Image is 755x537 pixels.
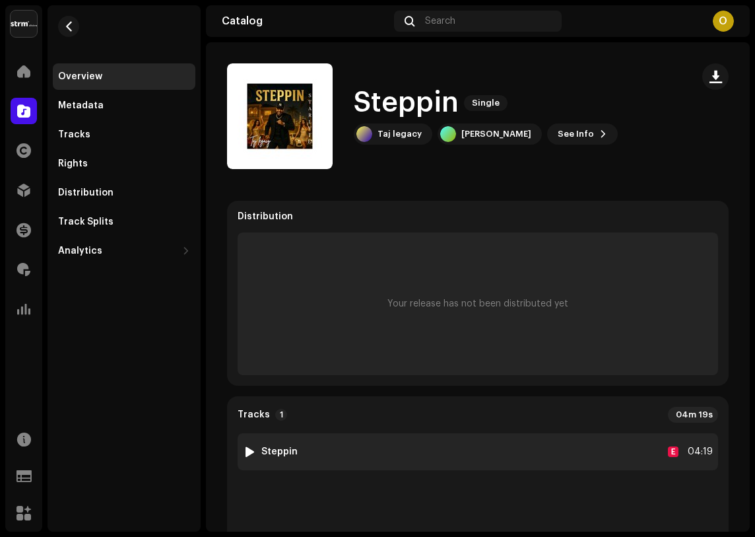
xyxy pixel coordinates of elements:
re-m-nav-item: Tracks [53,122,195,148]
div: Track Splits [58,217,114,227]
div: Distribution [238,211,293,222]
re-m-nav-item: Rights [53,151,195,177]
div: E [668,447,678,457]
div: Tracks [58,129,90,140]
strong: Steppin [261,447,298,457]
div: Rights [58,159,88,169]
div: Distribution [58,188,114,198]
re-m-nav-item: Track Splits [53,209,195,235]
div: 04m 19s [668,407,718,423]
re-m-nav-item: Distribution [53,180,195,206]
div: [PERSON_NAME] [461,129,531,139]
h1: Steppin [354,88,459,118]
div: Catalog [222,16,389,26]
span: Search [425,16,455,26]
re-m-nav-item: Overview [53,63,195,90]
strong: Tracks [238,410,270,420]
span: Single [464,95,508,111]
div: Taj legacy [377,129,422,139]
span: See Info [558,121,594,147]
div: Overview [58,71,102,82]
p-badge: 1 [275,409,287,421]
div: Metadata [58,100,104,111]
div: O [713,11,734,32]
button: See Info [547,124,618,145]
div: Your release has not been distributed yet [387,299,568,309]
div: 04:19 [684,444,713,460]
re-m-nav-item: Metadata [53,92,195,119]
re-m-nav-dropdown: Analytics [53,238,195,264]
div: Analytics [58,246,102,256]
img: 408b884b-546b-4518-8448-1008f9c76b02 [11,11,37,37]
